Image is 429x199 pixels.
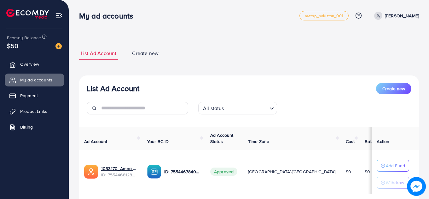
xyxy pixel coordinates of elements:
span: Ad Account Status [210,132,234,145]
span: List Ad Account [81,50,116,57]
h3: My ad accounts [79,11,138,20]
span: Create new [382,86,405,92]
span: Balance [365,138,381,145]
span: Your BC ID [147,138,169,145]
span: Ecomdy Balance [7,35,41,41]
span: Cost [346,138,355,145]
img: logo [6,9,49,19]
span: $50 [7,41,18,50]
a: Product Links [5,105,64,118]
span: Time Zone [248,138,269,145]
button: Add Fund [377,160,409,172]
span: Ad Account [84,138,107,145]
img: image [55,43,62,49]
span: My ad accounts [20,77,52,83]
span: Payment [20,92,38,99]
p: Add Fund [386,162,405,169]
p: ID: 7554467840363937808 [164,168,200,175]
span: All status [202,104,225,113]
div: <span class='underline'>1033170_Amna Collection_1758911713596</span></br>7554468128542195713 [101,165,137,178]
img: menu [55,12,63,19]
span: metap_pakistan_001 [305,14,343,18]
a: My ad accounts [5,74,64,86]
p: Withdraw [386,179,404,186]
span: Action [377,138,389,145]
a: metap_pakistan_001 [299,11,349,20]
span: Billing [20,124,33,130]
span: Approved [210,168,237,176]
a: Overview [5,58,64,70]
button: Create new [376,83,411,94]
a: [PERSON_NAME] [372,12,419,20]
span: Create new [132,50,159,57]
input: Search for option [226,102,267,113]
a: Payment [5,89,64,102]
button: Withdraw [377,177,409,189]
span: Overview [20,61,39,67]
span: $0 [346,169,351,175]
a: Billing [5,121,64,133]
span: ID: 7554468128542195713 [101,172,137,178]
img: image [407,177,426,196]
span: [GEOGRAPHIC_DATA]/[GEOGRAPHIC_DATA] [248,169,336,175]
img: ic-ba-acc.ded83a64.svg [147,165,161,179]
h3: List Ad Account [87,84,139,93]
a: 1033170_Amna Collection_1758911713596 [101,165,137,172]
span: Product Links [20,108,47,114]
p: [PERSON_NAME] [385,12,419,19]
img: ic-ads-acc.e4c84228.svg [84,165,98,179]
span: $0 [365,169,370,175]
div: Search for option [198,102,277,114]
